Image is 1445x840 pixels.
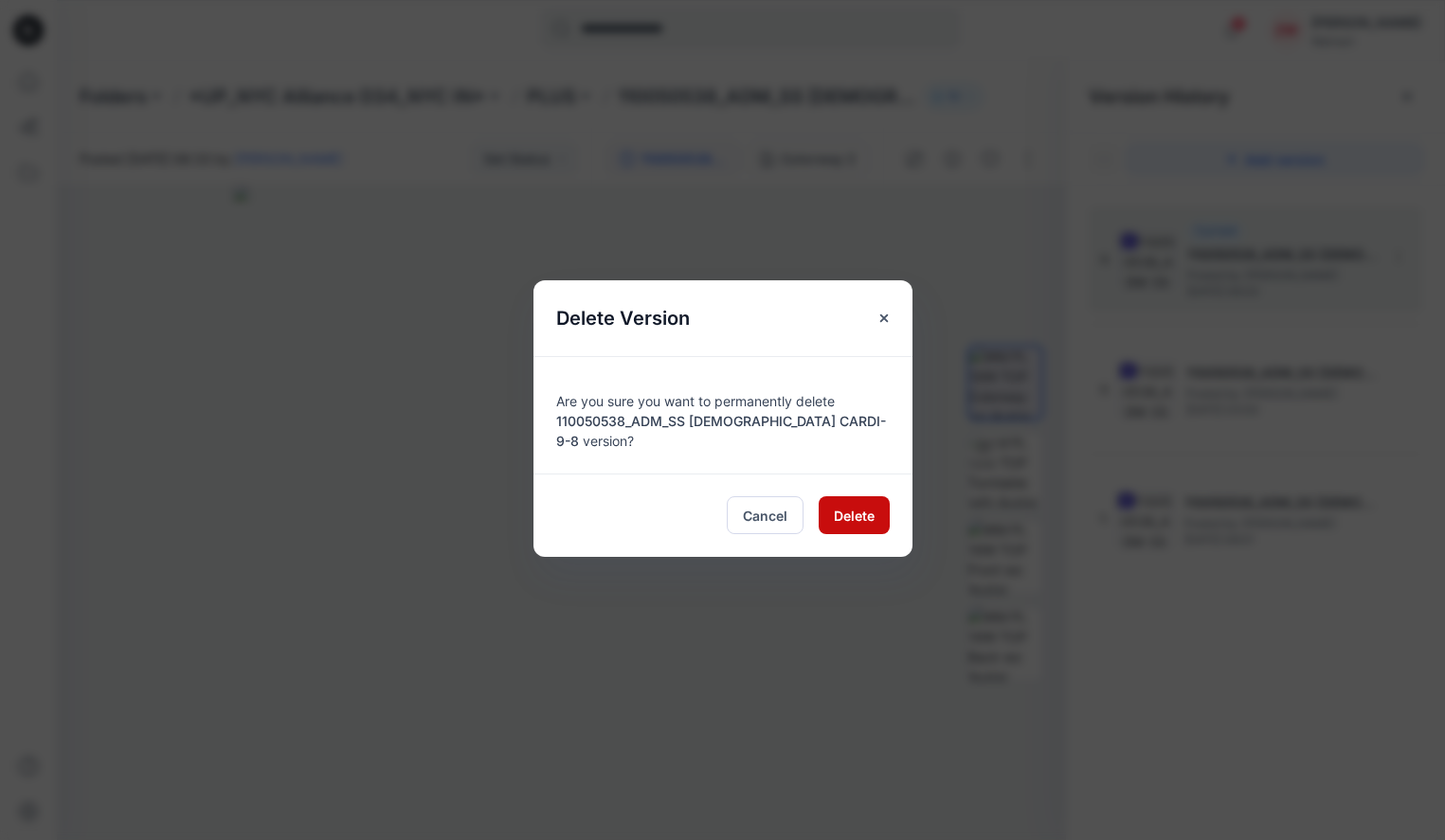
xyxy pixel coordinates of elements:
div: Are you sure you want to permanently delete version? [556,380,890,451]
button: Cancel [727,496,804,534]
span: 110050538_ADM_SS [DEMOGRAPHIC_DATA] CARDI-9-8 [556,413,886,449]
span: Delete [834,506,875,526]
h5: Delete Version [533,280,713,356]
button: Delete [819,496,890,534]
button: Close [867,301,901,335]
span: Cancel [743,506,787,526]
